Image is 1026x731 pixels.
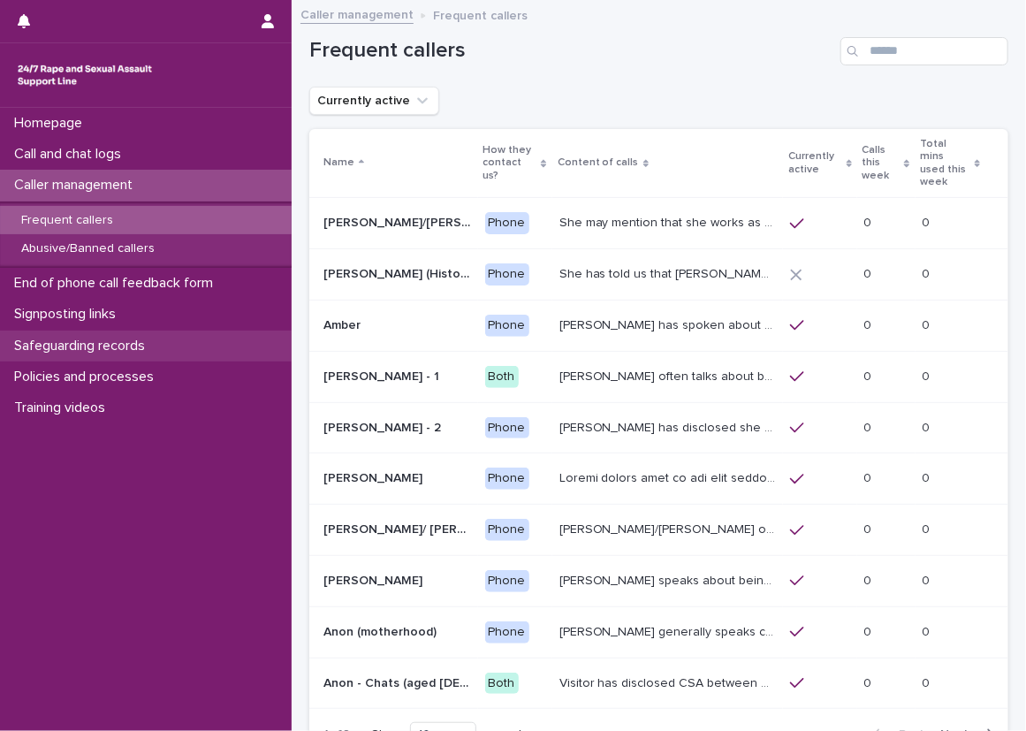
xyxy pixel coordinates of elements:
[485,263,529,286] div: Phone
[923,212,934,231] p: 0
[923,468,934,486] p: 0
[485,519,529,541] div: Phone
[559,468,780,486] p: Andrew shared that he has been raped and beaten by a group of men in or near his home twice withi...
[485,315,529,337] div: Phone
[559,263,780,282] p: She has told us that Prince Andrew was involved with her abuse. Men from Hollywood (or 'Hollywood...
[323,673,475,691] p: Anon - Chats (aged 16 -17)
[485,673,519,695] div: Both
[485,212,529,234] div: Phone
[7,306,130,323] p: Signposting links
[923,621,934,640] p: 0
[864,468,876,486] p: 0
[788,147,841,179] p: Currently active
[323,263,475,282] p: Alison (Historic Plan)
[921,134,970,193] p: Total mins used this week
[300,4,414,24] a: Caller management
[485,366,519,388] div: Both
[309,402,1008,453] tr: [PERSON_NAME] - 2[PERSON_NAME] - 2 Phone[PERSON_NAME] has disclosed she has survived two rapes, o...
[433,4,528,24] p: Frequent callers
[309,555,1008,606] tr: [PERSON_NAME][PERSON_NAME] Phone[PERSON_NAME] speaks about being raped and abused by the police a...
[864,366,876,385] p: 0
[323,468,426,486] p: [PERSON_NAME]
[485,621,529,643] div: Phone
[923,673,934,691] p: 0
[485,417,529,439] div: Phone
[559,315,780,333] p: Amber has spoken about multiple experiences of sexual abuse. Amber told us she is now 18 (as of 0...
[864,263,876,282] p: 0
[923,519,934,537] p: 0
[864,570,876,589] p: 0
[559,366,780,385] p: Amy often talks about being raped a night before or 2 weeks ago or a month ago. She also makes re...
[323,366,443,385] p: [PERSON_NAME] - 1
[559,621,780,640] p: Caller generally speaks conversationally about many different things in her life and rarely speak...
[323,153,354,172] p: Name
[923,315,934,333] p: 0
[7,275,227,292] p: End of phone call feedback form
[309,38,833,64] h1: Frequent callers
[309,87,439,115] button: Currently active
[323,519,475,537] p: [PERSON_NAME]/ [PERSON_NAME]
[485,570,529,592] div: Phone
[559,212,780,231] p: She may mention that she works as a Nanny, looking after two children. Abbie / Emily has let us k...
[309,453,1008,505] tr: [PERSON_NAME][PERSON_NAME] PhoneLoremi dolors amet co adi elit seddo eiu tempor in u labor et dol...
[7,338,159,354] p: Safeguarding records
[559,417,780,436] p: Amy has disclosed she has survived two rapes, one in the UK and the other in Australia in 2013. S...
[864,212,876,231] p: 0
[323,570,426,589] p: [PERSON_NAME]
[923,417,934,436] p: 0
[7,213,127,228] p: Frequent callers
[7,146,135,163] p: Call and chat logs
[309,249,1008,301] tr: [PERSON_NAME] (Historic Plan)[PERSON_NAME] (Historic Plan) PhoneShe has told us that [PERSON_NAME...
[309,658,1008,709] tr: Anon - Chats (aged [DEMOGRAPHIC_DATA])Anon - Chats (aged [DEMOGRAPHIC_DATA]) BothVisitor has disc...
[7,115,96,132] p: Homepage
[323,315,364,333] p: Amber
[864,673,876,691] p: 0
[323,621,440,640] p: Anon (motherhood)
[864,519,876,537] p: 0
[485,468,529,490] div: Phone
[559,570,780,589] p: Caller speaks about being raped and abused by the police and her ex-husband of 20 years. She has ...
[483,141,537,186] p: How they contact us?
[864,315,876,333] p: 0
[7,177,147,194] p: Caller management
[559,519,780,537] p: Anna/Emma often talks about being raped at gunpoint at the age of 13/14 by her ex-partner, aged 1...
[559,673,780,691] p: Visitor has disclosed CSA between 9-12 years of age involving brother in law who lifted them out ...
[558,153,639,172] p: Content of calls
[7,400,119,416] p: Training videos
[14,57,156,93] img: rhQMoQhaT3yELyF149Cw
[7,241,169,256] p: Abusive/Banned callers
[309,300,1008,351] tr: AmberAmber Phone[PERSON_NAME] has spoken about multiple experiences of [MEDICAL_DATA]. [PERSON_NA...
[923,263,934,282] p: 0
[309,505,1008,556] tr: [PERSON_NAME]/ [PERSON_NAME][PERSON_NAME]/ [PERSON_NAME] Phone[PERSON_NAME]/[PERSON_NAME] often t...
[863,141,901,186] p: Calls this week
[309,198,1008,249] tr: [PERSON_NAME]/[PERSON_NAME] (Anon/'I don't know'/'I can't remember')[PERSON_NAME]/[PERSON_NAME] (...
[840,37,1008,65] input: Search
[923,366,934,385] p: 0
[309,606,1008,658] tr: Anon (motherhood)Anon (motherhood) Phone[PERSON_NAME] generally speaks conversationally about man...
[7,369,168,385] p: Policies and processes
[864,621,876,640] p: 0
[309,351,1008,402] tr: [PERSON_NAME] - 1[PERSON_NAME] - 1 Both[PERSON_NAME] often talks about being raped a night before...
[323,212,475,231] p: Abbie/Emily (Anon/'I don't know'/'I can't remember')
[323,417,445,436] p: [PERSON_NAME] - 2
[923,570,934,589] p: 0
[864,417,876,436] p: 0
